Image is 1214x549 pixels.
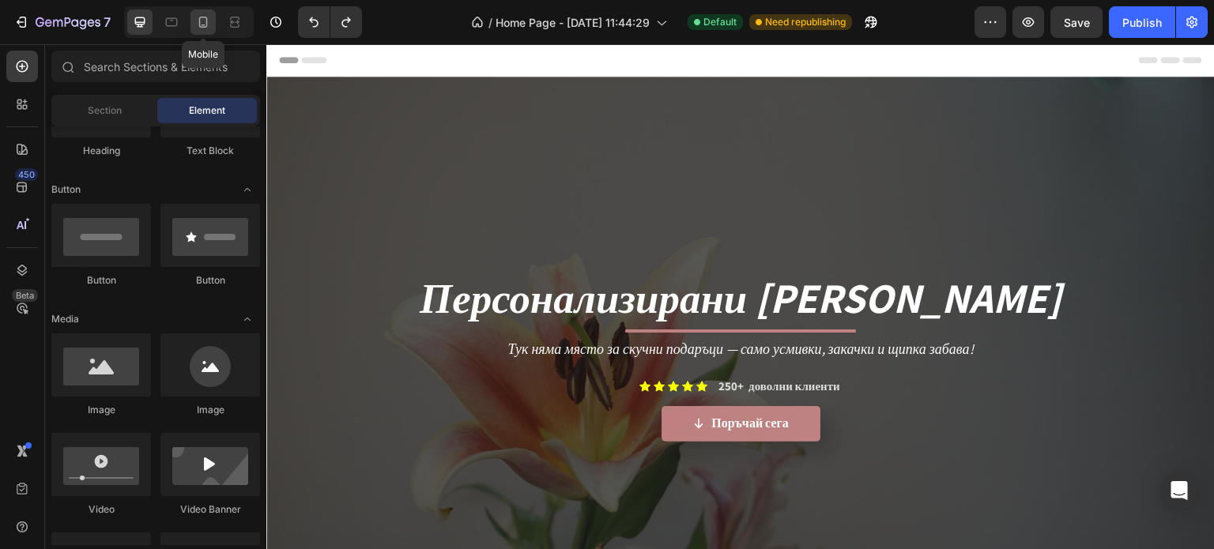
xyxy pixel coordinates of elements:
div: Publish [1122,14,1162,31]
span: Default [703,15,737,29]
div: 450 [15,168,38,181]
span: Toggle open [235,177,260,202]
div: Text Block [160,144,260,158]
span: Media [51,312,79,326]
iframe: Design area [266,44,1214,549]
div: Video [51,502,151,517]
span: Toggle open [235,306,260,332]
p: 250+ доволни клиенти [452,334,574,350]
span: Element [189,103,225,118]
div: Heading [51,144,151,158]
span: Button [51,182,81,197]
button: Save [1050,6,1103,38]
button: 7 [6,6,118,38]
span: Поръчай сега [445,370,522,387]
span: Save [1064,16,1090,29]
div: Image [51,403,151,417]
button: <p><span style="color:#FFFFFF;">Поръчай сега</span></p> [395,362,554,397]
span: Section [88,103,122,118]
button: Publish [1109,6,1175,38]
div: Video Banner [160,502,260,517]
div: Button [160,273,260,288]
div: Image [160,403,260,417]
span: Need republishing [765,15,846,29]
div: Button [51,273,151,288]
div: Open Intercom Messenger [1160,472,1198,510]
input: Search Sections & Elements [51,51,260,82]
p: 7 [104,13,111,32]
div: Beta [12,289,38,302]
span: / [488,14,492,31]
span: Home Page - [DATE] 11:44:29 [496,14,650,31]
div: Undo/Redo [298,6,362,38]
